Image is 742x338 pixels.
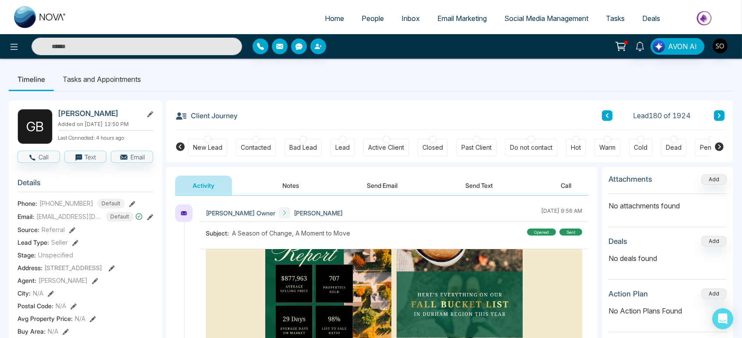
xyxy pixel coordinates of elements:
[422,143,443,152] div: Closed
[206,208,275,218] span: [PERSON_NAME] Owner
[39,276,88,285] span: [PERSON_NAME]
[437,14,487,23] span: Email Marketing
[633,10,669,27] a: Deals
[14,6,67,28] img: Nova CRM Logo
[289,143,317,152] div: Bad Lead
[608,175,652,183] h3: Attachments
[206,229,232,238] span: Subject:
[265,176,316,195] button: Notes
[18,276,36,285] span: Agent:
[18,199,37,208] span: Phone:
[353,10,393,27] a: People
[429,10,496,27] a: Email Marketing
[504,14,588,23] span: Social Media Management
[232,229,350,238] span: A Season of Change, A Moment to Move
[496,10,597,27] a: Social Media Management
[608,289,648,298] h3: Action Plan
[106,212,134,222] span: Default
[701,175,727,183] span: Add
[36,212,102,221] span: [EMAIL_ADDRESS][DOMAIN_NAME]
[58,132,153,142] p: Last Connected: 4 hours ago
[362,14,384,23] span: People
[193,143,222,152] div: New Lead
[701,236,727,246] button: Add
[325,14,344,23] span: Home
[316,10,353,27] a: Home
[56,301,66,310] span: N/A
[713,39,728,53] img: User Avatar
[599,143,615,152] div: Warm
[448,176,510,195] button: Send Text
[48,327,58,336] span: N/A
[58,120,153,128] p: Added on [DATE] 12:50 PM
[18,301,53,310] span: Postal Code :
[559,229,582,236] div: sent
[18,289,31,298] span: City :
[18,263,102,272] span: Address:
[642,14,660,23] span: Deals
[54,67,150,91] li: Tasks and Appointments
[349,176,415,195] button: Send Email
[666,143,682,152] div: Dead
[608,194,727,211] p: No attachments found
[712,308,733,329] div: Open Intercom Messenger
[543,176,589,195] button: Call
[608,237,627,246] h3: Deals
[38,250,73,260] span: Unspecified
[241,143,271,152] div: Contacted
[653,40,665,53] img: Lead Flow
[39,199,93,208] span: [PHONE_NUMBER]
[461,143,492,152] div: Past Client
[18,212,34,221] span: Email:
[51,238,68,247] span: Seller
[541,207,582,218] div: [DATE] 9:56 AM
[33,289,43,298] span: N/A
[571,143,581,152] div: Hot
[111,151,153,163] button: Email
[608,306,727,316] p: No Action Plans Found
[9,67,54,91] li: Timeline
[18,225,39,234] span: Source:
[606,14,625,23] span: Tasks
[64,151,107,163] button: Text
[668,41,697,52] span: AVON AI
[175,109,238,122] h3: Client Journey
[700,143,724,152] div: Pending
[18,178,153,192] h3: Details
[18,314,73,323] span: Avg Property Price :
[97,199,125,208] span: Default
[701,289,727,299] button: Add
[527,229,556,236] div: Opened
[294,208,343,218] span: [PERSON_NAME]
[44,264,102,271] span: [STREET_ADDRESS]
[673,8,737,28] img: Market-place.gif
[18,250,36,260] span: Stage:
[368,143,404,152] div: Active Client
[18,327,46,336] span: Buy Area :
[510,143,552,152] div: Do not contact
[701,174,727,185] button: Add
[175,176,232,195] button: Activity
[608,253,727,264] p: No deals found
[18,109,53,144] div: G B
[18,238,49,247] span: Lead Type:
[18,151,60,163] button: Call
[42,225,65,234] span: Referral
[58,109,139,118] h2: [PERSON_NAME]
[393,10,429,27] a: Inbox
[651,38,704,55] button: AVON AI
[335,143,350,152] div: Lead
[633,110,691,121] span: Lead 180 of 1924
[634,143,647,152] div: Cold
[401,14,420,23] span: Inbox
[597,10,633,27] a: Tasks
[75,314,85,323] span: N/A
